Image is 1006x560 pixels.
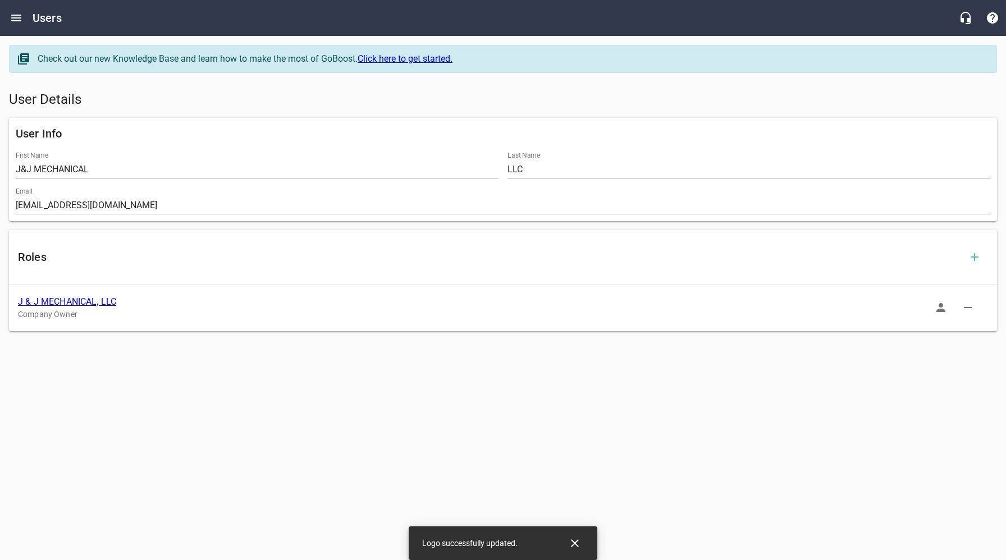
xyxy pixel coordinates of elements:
h5: User Details [9,91,997,109]
button: Add Role [961,244,988,270]
span: Logo successfully updated. [422,539,518,548]
h6: Roles [18,248,961,266]
a: Click here to get started. [358,53,452,64]
button: Support Portal [979,4,1006,31]
div: Check out our new Knowledge Base and learn how to make the most of GoBoost. [38,52,985,66]
button: Open drawer [3,4,30,31]
button: Close [561,530,588,557]
label: Email [16,188,33,195]
label: First Name [16,152,48,159]
h6: User Info [16,125,990,143]
label: Last Name [507,152,540,159]
a: J & J MECHANICAL, LLC [18,296,116,307]
p: Company Owner [18,309,970,320]
button: Live Chat [952,4,979,31]
button: Delete Role [954,294,981,321]
button: Sign In as Role [927,294,954,321]
h6: Users [33,9,62,27]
